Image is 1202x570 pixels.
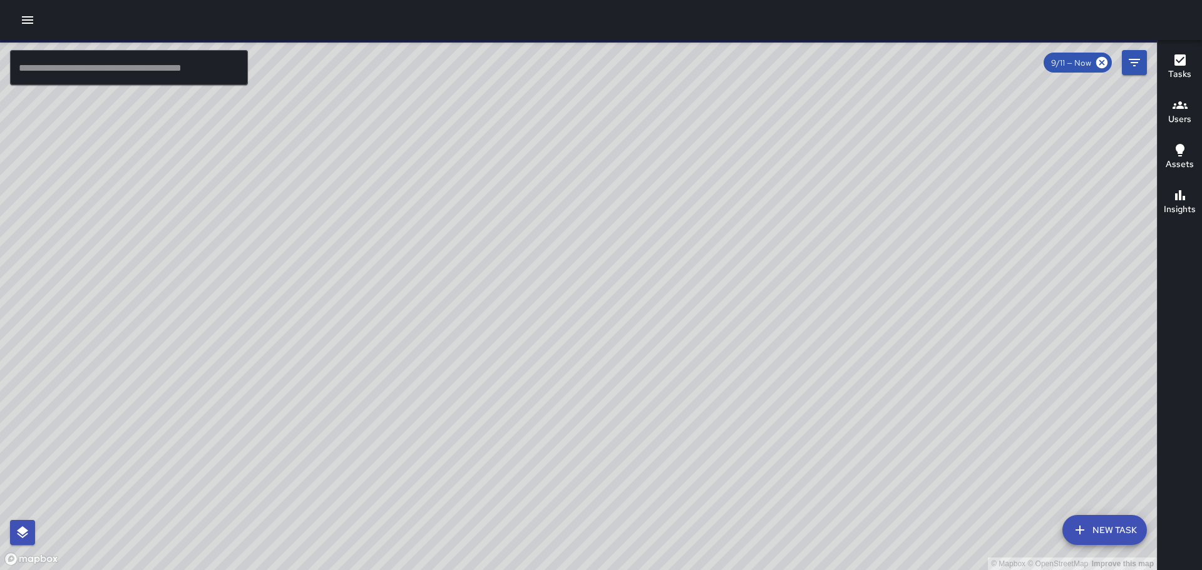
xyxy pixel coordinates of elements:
button: Insights [1158,180,1202,225]
h6: Users [1168,113,1191,126]
div: 9/11 — Now [1044,53,1112,73]
button: Tasks [1158,45,1202,90]
span: 9/11 — Now [1044,58,1099,68]
h6: Assets [1166,158,1194,171]
button: Assets [1158,135,1202,180]
button: Filters [1122,50,1147,75]
button: Users [1158,90,1202,135]
h6: Tasks [1168,68,1191,81]
h6: Insights [1164,203,1196,216]
button: New Task [1062,515,1147,545]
